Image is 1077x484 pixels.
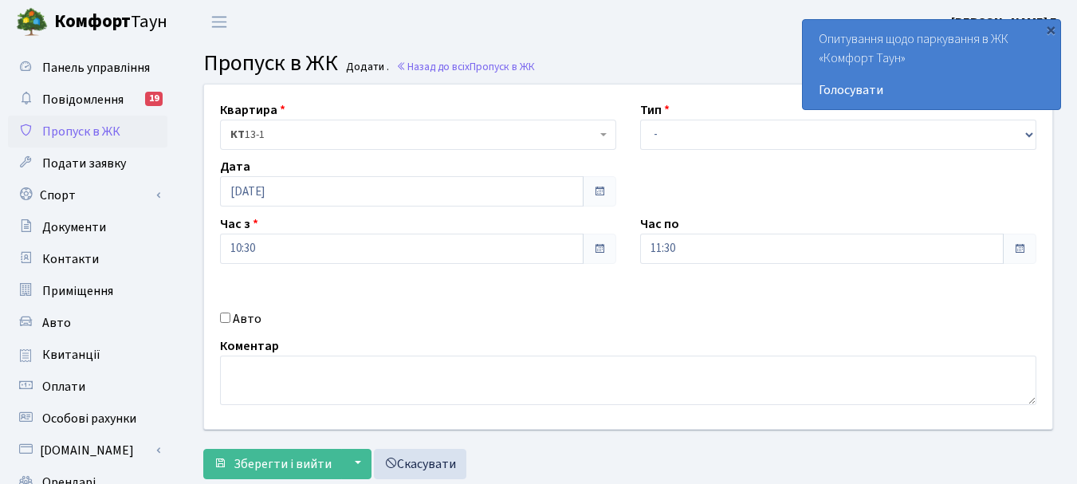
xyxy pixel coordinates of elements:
[220,100,285,120] label: Квартира
[220,157,250,176] label: Дата
[42,378,85,395] span: Оплати
[230,127,596,143] span: <b>КТ</b>&nbsp;&nbsp;&nbsp;&nbsp;13-1
[374,449,466,479] a: Скасувати
[8,435,167,466] a: [DOMAIN_NAME]
[951,13,1058,32] a: [PERSON_NAME] Г.
[42,91,124,108] span: Повідомлення
[8,211,167,243] a: Документи
[8,84,167,116] a: Повідомлення19
[230,127,245,143] b: КТ
[819,81,1044,100] a: Голосувати
[54,9,131,34] b: Комфорт
[803,20,1060,109] div: Опитування щодо паркування в ЖК «Комфорт Таун»
[640,100,670,120] label: Тип
[42,314,71,332] span: Авто
[233,309,261,329] label: Авто
[8,148,167,179] a: Подати заявку
[1043,22,1059,37] div: ×
[8,275,167,307] a: Приміщення
[8,339,167,371] a: Квитанції
[42,346,100,364] span: Квитанції
[42,59,150,77] span: Панель управління
[220,336,279,356] label: Коментар
[42,250,99,268] span: Контакти
[8,52,167,84] a: Панель управління
[42,410,136,427] span: Особові рахунки
[220,120,616,150] span: <b>КТ</b>&nbsp;&nbsp;&nbsp;&nbsp;13-1
[42,218,106,236] span: Документи
[234,455,332,473] span: Зберегти і вийти
[42,155,126,172] span: Подати заявку
[145,92,163,106] div: 19
[42,123,120,140] span: Пропуск в ЖК
[199,9,239,35] button: Переключити навігацію
[203,47,338,79] span: Пропуск в ЖК
[640,214,679,234] label: Час по
[8,243,167,275] a: Контакти
[951,14,1058,31] b: [PERSON_NAME] Г.
[54,9,167,36] span: Таун
[16,6,48,38] img: logo.png
[8,403,167,435] a: Особові рахунки
[396,59,535,74] a: Назад до всіхПропуск в ЖК
[8,179,167,211] a: Спорт
[42,282,113,300] span: Приміщення
[343,61,389,74] small: Додати .
[8,116,167,148] a: Пропуск в ЖК
[8,307,167,339] a: Авто
[220,214,258,234] label: Час з
[203,449,342,479] button: Зберегти і вийти
[470,59,535,74] span: Пропуск в ЖК
[8,371,167,403] a: Оплати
